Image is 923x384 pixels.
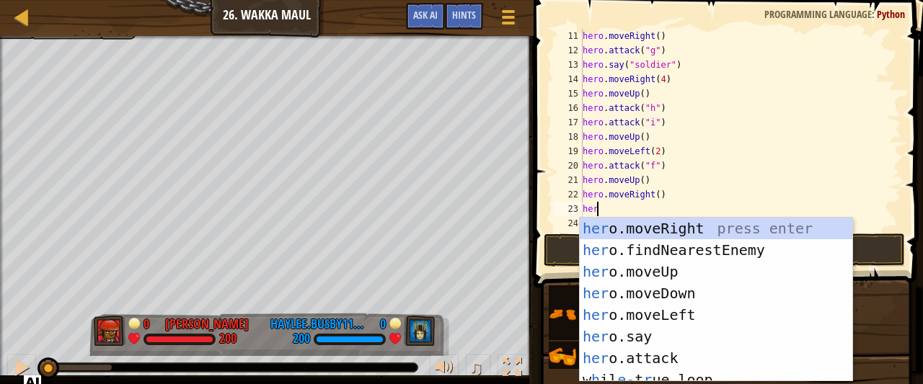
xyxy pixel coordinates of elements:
[554,115,583,130] div: 17
[764,7,872,21] span: Programming language
[554,72,583,86] div: 14
[554,130,583,144] div: 18
[430,354,459,384] button: Adjust volume
[554,86,583,101] div: 15
[404,316,436,346] img: thang_avatar_frame.png
[554,144,583,158] div: 19
[469,357,483,378] span: ♫
[549,300,576,328] img: portrait.png
[498,354,526,384] button: Toggle fullscreen
[406,3,445,30] button: Ask AI
[490,3,526,37] button: Show game menu
[554,43,583,58] div: 12
[554,187,583,202] div: 22
[466,354,490,384] button: ♫
[554,158,583,173] div: 20
[94,316,125,346] img: thang_avatar_frame.png
[554,58,583,72] div: 13
[219,333,237,346] div: 200
[554,173,583,187] div: 21
[452,8,476,22] span: Hints
[165,315,249,334] div: [PERSON_NAME]
[413,8,438,22] span: Ask AI
[293,333,310,346] div: 200
[554,216,583,231] div: 24
[270,315,364,334] div: haylee.busby114+gplus
[554,202,583,216] div: 23
[554,29,583,43] div: 11
[143,315,158,328] div: 0
[7,354,36,384] button: Ctrl + P: Pause
[371,315,386,328] div: 0
[872,7,877,21] span: :
[549,343,576,370] img: portrait.png
[877,7,905,21] span: Python
[544,233,905,267] button: Run ⇧↵
[554,101,583,115] div: 16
